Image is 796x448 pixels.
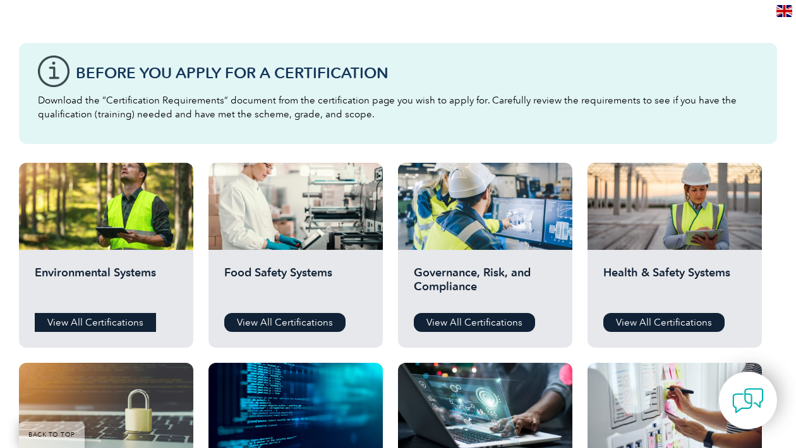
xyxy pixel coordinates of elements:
[224,266,367,304] h2: Food Safety Systems
[776,5,792,17] img: en
[414,313,535,332] a: View All Certifications
[732,385,764,416] img: contact-chat.png
[603,313,725,332] a: View All Certifications
[35,266,178,304] h2: Environmental Systems
[224,313,346,332] a: View All Certifications
[38,93,758,121] p: Download the “Certification Requirements” document from the certification page you wish to apply ...
[19,421,85,448] a: BACK TO TOP
[35,313,156,332] a: View All Certifications
[603,266,746,304] h2: Health & Safety Systems
[76,65,758,81] h3: Before You Apply For a Certification
[414,266,557,304] h2: Governance, Risk, and Compliance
